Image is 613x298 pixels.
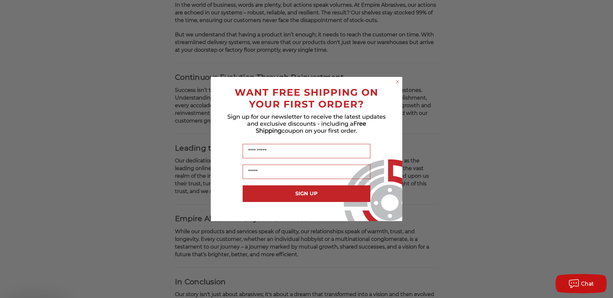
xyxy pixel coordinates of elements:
input: Email [243,165,370,179]
button: SIGN UP [243,185,370,202]
span: Free Shipping [256,120,366,134]
button: Close dialog [394,78,401,85]
span: Sign up for our newsletter to receive the latest updates and exclusive discounts - including a co... [227,113,386,134]
span: WANT FREE SHIPPING ON YOUR FIRST ORDER? [235,86,378,110]
button: Chat [556,274,607,293]
span: Chat [581,281,594,287]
